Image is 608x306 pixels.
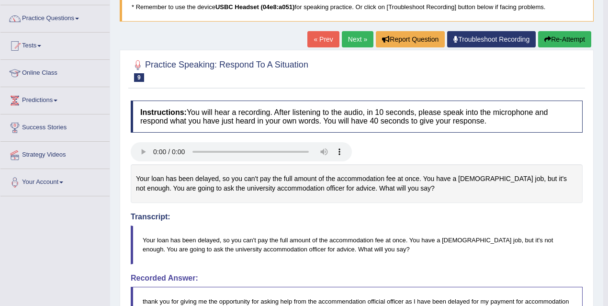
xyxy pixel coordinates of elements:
a: Online Class [0,60,110,84]
blockquote: Your loan has been delayed, so you can't pay the full amount of the accommodation fee at once. Yo... [131,226,583,264]
b: USBC Headset (04e8:a051) [215,3,294,11]
a: Tests [0,33,110,57]
h2: Practice Speaking: Respond To A Situation [131,58,308,82]
a: Next » [342,31,373,47]
a: Practice Questions [0,5,110,29]
button: Re-Attempt [538,31,591,47]
button: Report Question [376,31,445,47]
a: Predictions [0,87,110,111]
div: Your loan has been delayed, so you can't pay the full amount of the accommodation fee at once. Yo... [131,164,583,203]
a: Success Stories [0,114,110,138]
h4: You will hear a recording. After listening to the audio, in 10 seconds, please speak into the mic... [131,101,583,133]
a: Your Account [0,169,110,193]
a: Strategy Videos [0,142,110,166]
b: Instructions: [140,108,187,116]
span: 9 [134,73,144,82]
a: « Prev [307,31,339,47]
h4: Recorded Answer: [131,274,583,283]
a: Troubleshoot Recording [447,31,536,47]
